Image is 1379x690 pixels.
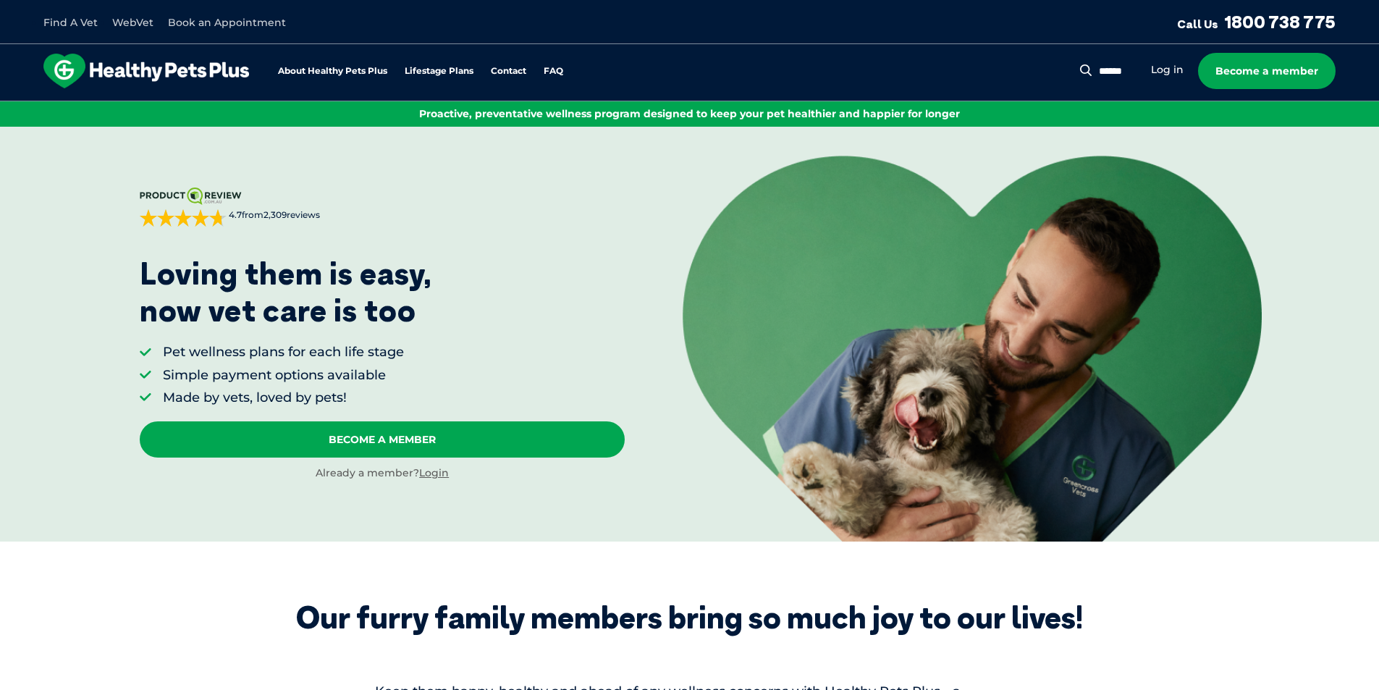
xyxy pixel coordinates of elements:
a: Find A Vet [43,16,98,29]
li: Simple payment options available [163,366,404,384]
a: Call Us1800 738 775 [1177,11,1336,33]
div: Our furry family members bring so much joy to our lives! [296,599,1083,636]
li: Pet wellness plans for each life stage [163,343,404,361]
div: Already a member? [140,466,625,481]
a: Lifestage Plans [405,67,473,76]
a: Login [419,466,449,479]
a: Log in [1151,63,1184,77]
a: Become a member [1198,53,1336,89]
button: Search [1077,63,1095,77]
a: Contact [491,67,526,76]
img: <p>Loving them is easy, <br /> now vet care is too</p> [683,156,1262,541]
p: Loving them is easy, now vet care is too [140,256,432,329]
a: 4.7from2,309reviews [140,188,625,227]
img: hpp-logo [43,54,249,88]
a: About Healthy Pets Plus [278,67,387,76]
span: Call Us [1177,17,1218,31]
a: WebVet [112,16,153,29]
div: 4.7 out of 5 stars [140,209,227,227]
span: Proactive, preventative wellness program designed to keep your pet healthier and happier for longer [419,107,960,120]
li: Made by vets, loved by pets! [163,389,404,407]
span: from [227,209,320,222]
a: FAQ [544,67,563,76]
span: 2,309 reviews [263,209,320,220]
a: Become A Member [140,421,625,458]
strong: 4.7 [229,209,242,220]
a: Book an Appointment [168,16,286,29]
